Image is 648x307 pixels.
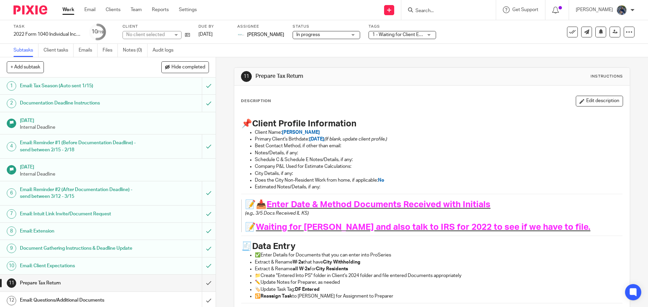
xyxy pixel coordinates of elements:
[20,81,137,91] h1: Email: Tax Season (Auto sent 1/15)
[255,293,622,300] p: 🔁 to [PERSON_NAME] for Assignment to Preparer
[255,286,622,293] p: 🏷️Update Task Tag:
[576,6,613,13] p: [PERSON_NAME]
[106,6,120,13] a: Clients
[20,116,209,124] h1: [DATE]
[237,24,284,29] label: Assignee
[20,209,137,219] h1: Email: Intuit Link Invite/Document Request
[255,184,622,190] p: Estimated Notes/Details, if any:
[20,278,137,288] h1: Prepare Tax Return
[372,32,473,37] span: 1 - Waiting for Client Email - Questions/Records
[179,6,197,13] a: Settings
[245,211,309,216] em: (e.g., 3/5 Docs Received IL KS)
[171,65,205,70] span: Hide completed
[323,260,360,265] strong: City Withholding
[7,226,16,236] div: 8
[237,31,245,39] img: _Logo.png
[20,124,209,131] p: Internal Deadline
[255,170,622,177] p: City Details, if any:
[20,295,137,305] h1: Email: Questions/Additional Documents
[245,222,609,233] h1: 📝
[198,24,229,29] label: Due by
[591,74,623,79] div: Instructions
[316,267,348,271] strong: City Residents
[255,259,622,266] p: Extract & Rename that have
[7,296,16,305] div: 12
[13,24,81,29] label: Task
[7,278,16,288] div: 11
[255,73,447,80] h1: Prepare Tax Return
[255,129,622,136] p: Client Name:
[616,5,627,16] img: 20210918_184149%20(2).jpg
[293,267,310,271] strong: all W-2s
[152,6,169,13] a: Reports
[20,138,137,155] h1: Email: Reminder #1 (Before Documentation Deadline) - send between 2/15 - 2/18
[126,31,170,38] div: No client selected
[161,61,209,73] button: Hide completed
[20,243,137,253] h1: Document Gathering Instructions & Deadline Update
[84,6,96,13] a: Email
[255,266,622,272] p: Extract & Rename for
[131,6,142,13] a: Team
[293,24,360,29] label: Status
[267,200,490,209] span: Enter Date & Method Documents Received with Initials
[255,136,622,143] p: Primary Client's Birthdate:
[13,31,81,38] div: 2022 Form 1040 Individual Income Tax Returns
[7,209,16,219] div: 7
[255,150,622,156] p: Notes/Details, if any:
[252,242,296,251] strong: Data Entry
[245,199,609,210] h1: 📝📥
[261,294,292,299] strong: Reassign Task
[98,30,104,34] small: /19
[252,119,356,128] strong: Client Profile Information
[255,163,622,170] p: Company P&L Used for Estimate Calculations:
[247,31,284,38] span: [PERSON_NAME]
[7,142,16,151] div: 4
[20,162,209,171] h1: [DATE]
[255,156,622,163] p: Schedule C & Schedule E Notes/Details, if any:
[153,44,179,57] a: Audit logs
[13,44,38,57] a: Subtasks
[256,223,590,232] span: Waiting for [PERSON_NAME] and also talk to IRS for 2022 to see if we have to file.
[255,177,622,184] p: Does the City Non-Resident Work from home, if applicable:
[378,178,384,183] span: No
[103,44,118,57] a: Files
[62,6,74,13] a: Work
[324,137,387,142] em: (If blank, update client profile.)
[20,226,137,236] h1: Email: Extension
[7,244,16,253] div: 9
[13,5,47,14] img: Pixie
[241,119,622,129] h1: 📌
[415,8,476,14] input: Search
[123,44,147,57] a: Notes (0)
[293,260,303,265] strong: W-2s
[241,71,252,82] div: 11
[241,98,271,104] p: Description
[255,279,622,286] p: ✏️Update Notes for Preparer, as needed
[7,261,16,271] div: 10
[7,61,44,73] button: + Add subtask
[123,24,190,29] label: Client
[44,44,74,57] a: Client tasks
[576,96,623,106] button: Edit description
[369,24,436,29] label: Tags
[20,98,137,108] h1: Documentation Deadline Instructions
[512,7,538,12] span: Get Support
[79,44,98,57] a: Emails
[20,185,137,202] h1: Email: Reminder #2 (After Documentation Deadline) - send between 3/12 - 3/15
[20,261,137,271] h1: Email: Client Expectations
[296,32,320,37] span: In progress
[309,137,324,142] span: [DATE]
[91,28,104,36] div: 10
[198,32,213,37] span: [DATE]
[7,99,16,108] div: 2
[20,171,209,178] p: Internal Deadline
[295,287,320,292] strong: DF Entered
[282,130,320,135] span: [PERSON_NAME]
[255,252,622,258] p: ✅Enter Details for Documents that you can enter into ProSeries
[7,188,16,198] div: 6
[241,241,622,252] h1: 🧾
[255,143,622,149] p: Best Contact Method, if other than email:
[255,272,622,279] p: 📁Create "Entered Into PS" folder in Client's 2024 folder and file entered Documents appropriately
[7,81,16,91] div: 1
